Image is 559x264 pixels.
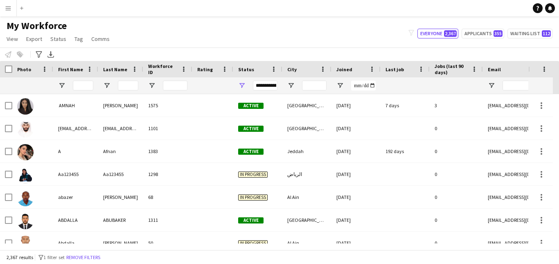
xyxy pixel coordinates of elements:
div: 0 [430,232,483,254]
button: Open Filter Menu [336,82,344,89]
span: 2,367 [444,30,457,37]
span: City [287,66,297,72]
a: View [3,34,21,44]
div: 1311 [143,209,192,231]
div: [EMAIL_ADDRESS][DOMAIN_NAME] [53,117,98,140]
button: Open Filter Menu [238,82,246,89]
a: Comms [88,34,113,44]
span: Tag [74,35,83,43]
span: 1 filter set [43,254,65,260]
div: 0 [430,117,483,140]
div: ABUBAKER [98,209,143,231]
div: 0 [430,186,483,208]
button: Open Filter Menu [103,82,110,89]
input: Last Name Filter Input [118,81,138,90]
button: Open Filter Menu [58,82,65,89]
div: Al Ain [282,232,331,254]
span: In progress [238,171,268,178]
img: A Afnan [17,144,34,160]
input: Workforce ID Filter Input [163,81,187,90]
a: Status [47,34,70,44]
div: 0 [430,209,483,231]
span: Active [238,103,264,109]
a: Tag [71,34,86,44]
button: Remove filters [65,253,102,262]
span: Status [50,35,66,43]
img: ‏ AMNAH IDRIS [17,98,34,115]
span: 355 [494,30,503,37]
span: First Name [58,66,83,72]
div: 7 days [381,94,430,117]
div: 0 [430,163,483,185]
div: [PERSON_NAME] [98,186,143,208]
span: Rating [197,66,213,72]
div: [DATE] [331,232,381,254]
span: Email [488,66,501,72]
div: [DATE] [331,117,381,140]
app-action-btn: Export XLSX [46,50,56,59]
button: Open Filter Menu [287,82,295,89]
div: [EMAIL_ADDRESS][DOMAIN_NAME] [98,117,143,140]
span: In progress [238,240,268,246]
span: Last Name [103,66,127,72]
div: abazer [53,186,98,208]
div: ‏ AMNAH [53,94,98,117]
span: View [7,35,18,43]
div: 0 [430,140,483,162]
div: [GEOGRAPHIC_DATA] [282,209,331,231]
img: Abdalla Kamal [17,236,34,252]
div: Afnan [98,140,143,162]
div: [DATE] [331,163,381,185]
div: 192 days [381,140,430,162]
div: [DATE] [331,140,381,162]
div: Aa123455 [53,163,98,185]
button: Everyone2,367 [417,29,458,38]
div: الرياض [282,163,331,185]
div: Al Ain [282,186,331,208]
div: 68 [143,186,192,208]
div: 3 [430,94,483,117]
span: Active [238,126,264,132]
span: 112 [542,30,551,37]
span: Active [238,149,264,155]
img: abazer sidahmed Mohammed [17,190,34,206]
span: Jobs (last 90 days) [435,63,468,75]
div: 1383 [143,140,192,162]
div: [DATE] [331,186,381,208]
span: Export [26,35,42,43]
button: Open Filter Menu [148,82,156,89]
button: Waiting list112 [507,29,552,38]
span: Last job [385,66,404,72]
span: My Workforce [7,20,67,32]
img: Aa123455 Aa123455 [17,167,34,183]
span: Comms [91,35,110,43]
div: 1298 [143,163,192,185]
a: Export [23,34,45,44]
span: Joined [336,66,352,72]
div: 1575 [143,94,192,117]
div: [PERSON_NAME] [98,94,143,117]
div: [DATE] [331,209,381,231]
input: First Name Filter Input [73,81,93,90]
div: Aa123455 [98,163,143,185]
div: [PERSON_NAME] [98,232,143,254]
img: ABDALLA ABUBAKER [17,213,34,229]
span: In progress [238,194,268,201]
div: [GEOGRAPHIC_DATA] [282,94,331,117]
span: Active [238,217,264,223]
div: 1101 [143,117,192,140]
div: 50 [143,232,192,254]
div: Jeddah [282,140,331,162]
input: City Filter Input [302,81,327,90]
input: Joined Filter Input [351,81,376,90]
span: Photo [17,66,31,72]
button: Open Filter Menu [488,82,495,89]
button: Applicants355 [462,29,504,38]
div: [GEOGRAPHIC_DATA] [282,117,331,140]
div: [DATE] [331,94,381,117]
img: 3khaled7@gmail.com 3khaled7@gmail.com [17,121,34,138]
div: A [53,140,98,162]
span: Status [238,66,254,72]
app-action-btn: Advanced filters [34,50,44,59]
div: ABDALLA [53,209,98,231]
